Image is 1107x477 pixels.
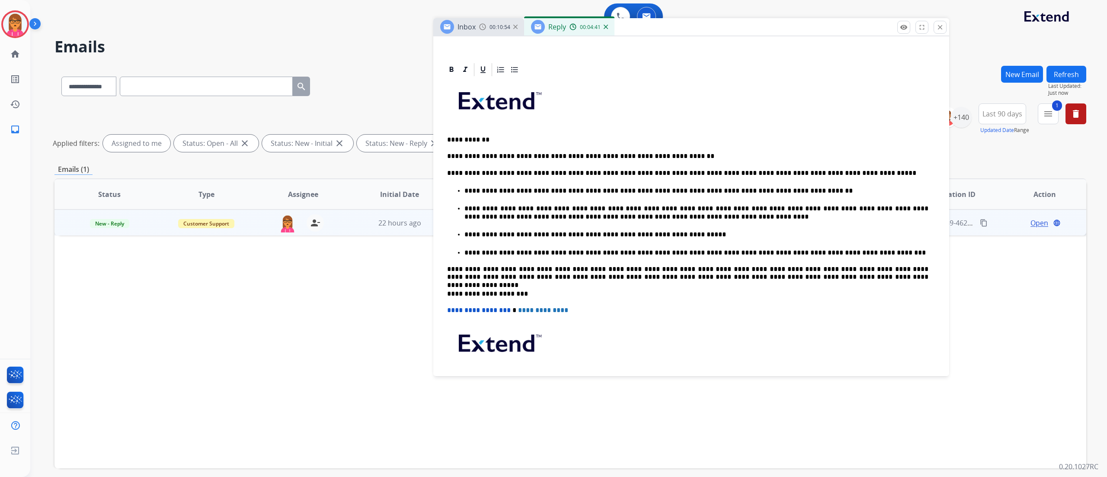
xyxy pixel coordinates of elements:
div: Italic [459,63,472,76]
div: Assigned to me [103,135,170,152]
span: Last 90 days [982,112,1022,116]
mat-icon: home [10,49,20,59]
span: Type [198,189,214,200]
button: 1 [1038,103,1059,124]
span: New - Reply [90,219,129,228]
span: Assignee [288,189,318,200]
div: Status: New - Reply [357,135,448,152]
div: Status: New - Initial [262,135,353,152]
mat-icon: history [10,99,20,110]
div: Status: Open - All [174,135,259,152]
mat-icon: menu [1043,109,1053,119]
mat-icon: remove_red_eye [900,23,908,31]
mat-icon: search [296,81,307,92]
span: Reply [548,22,566,32]
div: Bold [445,63,458,76]
span: 1 [1052,100,1062,111]
span: Just now [1048,90,1086,97]
img: avatar [3,12,27,36]
button: Refresh [1046,66,1086,83]
span: Inbox [458,22,476,32]
mat-icon: inbox [10,124,20,135]
div: +140 [951,107,972,128]
p: 0.20.1027RC [1059,461,1098,472]
span: 00:10:54 [490,24,510,31]
span: 22 hours ago [378,218,421,228]
mat-icon: language [1053,219,1061,227]
p: Emails (1) [54,164,93,175]
mat-icon: person_remove [310,218,320,228]
div: Underline [477,63,490,76]
h2: Emails [54,38,1086,55]
mat-icon: close [334,138,345,148]
span: 00:04:41 [580,24,601,31]
mat-icon: close [240,138,250,148]
div: Ordered List [494,63,507,76]
mat-icon: delete [1071,109,1081,119]
button: New Email [1001,66,1043,83]
span: Range [980,126,1029,134]
mat-icon: fullscreen [918,23,926,31]
span: Status [98,189,121,200]
mat-icon: content_copy [980,219,988,227]
span: Initial Date [380,189,419,200]
mat-icon: close [429,138,439,148]
span: Customer Support [178,219,234,228]
img: agent-avatar [279,214,296,232]
mat-icon: list_alt [10,74,20,84]
span: 22dfda98-bf69-462b-9e43-f3c1cd6cf17b [907,218,1034,228]
span: Open [1030,218,1048,228]
span: Last Updated: [1048,83,1086,90]
mat-icon: close [936,23,944,31]
div: Bullet List [508,63,521,76]
button: Updated Date [980,127,1014,134]
th: Action [989,179,1086,209]
button: Last 90 days [979,103,1026,124]
p: Applied filters: [53,138,99,148]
